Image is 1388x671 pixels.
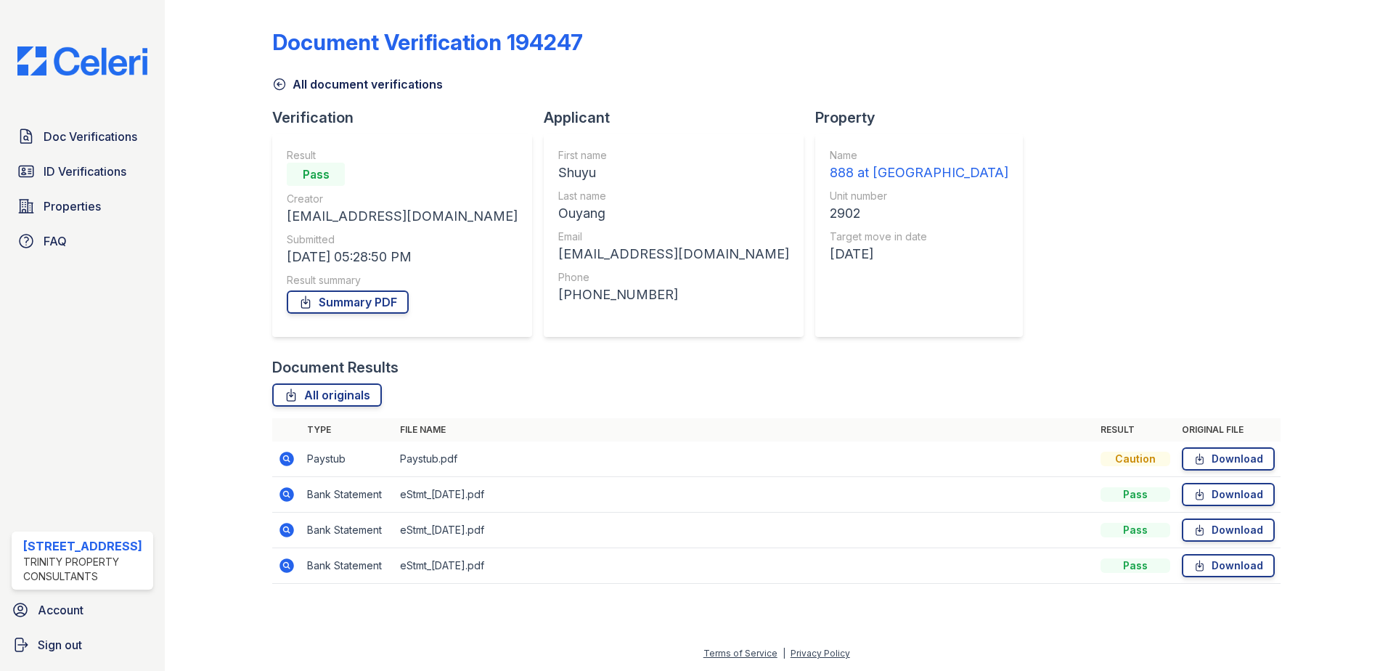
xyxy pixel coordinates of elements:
[1101,523,1170,537] div: Pass
[558,285,789,305] div: [PHONE_NUMBER]
[6,46,159,76] img: CE_Logo_Blue-a8612792a0a2168367f1c8372b55b34899dd931a85d93a1a3d3e32e68fde9ad4.png
[1101,452,1170,466] div: Caution
[272,383,382,407] a: All originals
[558,203,789,224] div: Ouyang
[830,244,1008,264] div: [DATE]
[6,595,159,625] a: Account
[272,29,583,55] div: Document Verification 194247
[44,198,101,215] span: Properties
[12,227,153,256] a: FAQ
[287,290,409,314] a: Summary PDF
[1095,418,1176,442] th: Result
[12,122,153,151] a: Doc Verifications
[44,128,137,145] span: Doc Verifications
[301,548,394,584] td: Bank Statement
[703,648,777,659] a: Terms of Service
[301,477,394,513] td: Bank Statement
[544,107,815,128] div: Applicant
[6,630,159,659] a: Sign out
[38,601,83,619] span: Account
[394,477,1095,513] td: eStmt_[DATE].pdf
[558,163,789,183] div: Shuyu
[1101,558,1170,573] div: Pass
[287,192,518,206] div: Creator
[301,513,394,548] td: Bank Statement
[1182,483,1275,506] a: Download
[272,357,399,378] div: Document Results
[558,244,789,264] div: [EMAIL_ADDRESS][DOMAIN_NAME]
[394,513,1095,548] td: eStmt_[DATE].pdf
[12,157,153,186] a: ID Verifications
[287,232,518,247] div: Submitted
[1182,554,1275,577] a: Download
[830,229,1008,244] div: Target move in date
[830,148,1008,183] a: Name 888 at [GEOGRAPHIC_DATA]
[830,189,1008,203] div: Unit number
[287,163,345,186] div: Pass
[272,107,544,128] div: Verification
[791,648,850,659] a: Privacy Policy
[1176,418,1281,442] th: Original file
[394,442,1095,477] td: Paystub.pdf
[301,418,394,442] th: Type
[23,537,147,555] div: [STREET_ADDRESS]
[287,206,518,227] div: [EMAIL_ADDRESS][DOMAIN_NAME]
[558,270,789,285] div: Phone
[1182,518,1275,542] a: Download
[38,636,82,654] span: Sign out
[783,648,785,659] div: |
[558,148,789,163] div: First name
[44,232,67,250] span: FAQ
[44,163,126,180] span: ID Verifications
[558,189,789,203] div: Last name
[287,247,518,267] div: [DATE] 05:28:50 PM
[12,192,153,221] a: Properties
[830,148,1008,163] div: Name
[394,418,1095,442] th: File name
[272,76,443,93] a: All document verifications
[394,548,1095,584] td: eStmt_[DATE].pdf
[23,555,147,584] div: Trinity Property Consultants
[1101,487,1170,502] div: Pass
[301,442,394,477] td: Paystub
[287,273,518,288] div: Result summary
[558,229,789,244] div: Email
[1182,447,1275,471] a: Download
[815,107,1034,128] div: Property
[830,163,1008,183] div: 888 at [GEOGRAPHIC_DATA]
[830,203,1008,224] div: 2902
[287,148,518,163] div: Result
